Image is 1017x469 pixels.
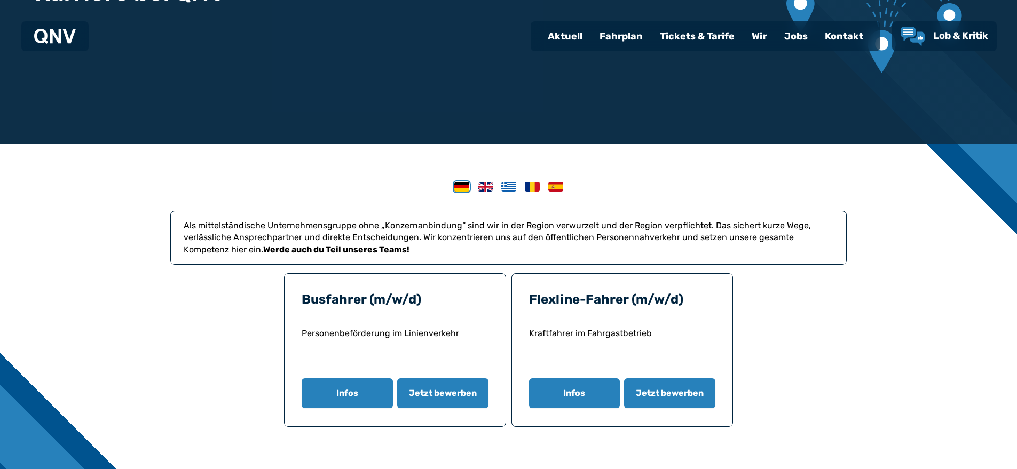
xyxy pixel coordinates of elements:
img: Greek [501,182,516,192]
p: Personenbeförderung im Linienverkehr [302,327,488,365]
img: Romanian [525,182,540,192]
button: Jetzt bewerben [624,378,715,408]
button: Jetzt bewerben [397,378,488,408]
a: Kontakt [816,22,872,50]
a: Tickets & Tarife [651,22,743,50]
img: Spanish [548,182,563,192]
a: Lob & Kritik [901,27,988,46]
p: Als mittelständische Unternehmensgruppe ohne „Konzernanbindung“ sind wir in der Region verwurzelt... [184,220,833,256]
a: Fahrplan [591,22,651,50]
button: Infos [302,378,393,408]
img: German [454,182,469,192]
span: Lob & Kritik [933,30,988,42]
a: Wir [743,22,776,50]
button: Infos [529,378,620,408]
a: Flexline-Fahrer (m/w/d) [529,292,683,307]
a: Jobs [776,22,816,50]
img: QNV Logo [34,29,76,44]
span: Jetzt bewerben [636,387,704,400]
a: QNV Logo [34,26,76,47]
span: Jetzt bewerben [409,387,477,400]
a: Aktuell [539,22,591,50]
p: Kraftfahrer im Fahrgastbetrieb [529,327,716,365]
a: Busfahrer (m/w/d) [302,292,421,307]
img: English [478,182,493,192]
strong: Werde auch du Teil unseres Teams! [263,244,409,255]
